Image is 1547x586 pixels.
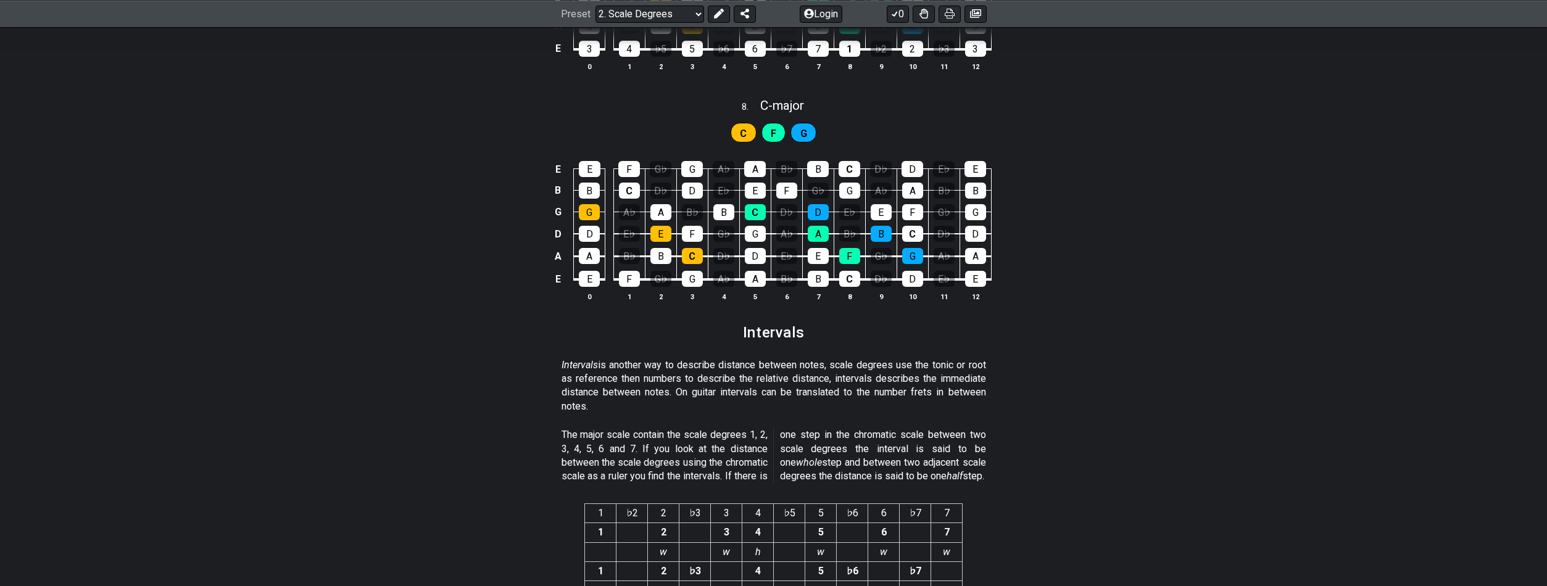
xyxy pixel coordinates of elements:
strong: 7 [944,526,950,538]
div: B [808,271,829,287]
div: E [579,271,600,287]
span: First enable full edit mode to edit [740,125,747,142]
div: B♭ [934,183,955,199]
span: C - major [760,98,804,113]
h2: Intervals [743,326,804,339]
th: 8 [834,60,865,73]
div: A♭ [776,226,797,242]
div: G [902,248,923,264]
div: C [839,271,860,287]
th: 3 [711,503,742,522]
th: 3 [676,60,708,73]
em: w [943,546,950,558]
em: w [660,546,667,558]
div: E [964,161,986,177]
th: ♭2 [616,503,648,522]
p: is another way to describe distance between notes, scale degrees use the tonic or root as referen... [562,358,986,414]
em: w [723,546,730,558]
div: B [807,161,829,177]
div: C [902,226,923,242]
strong: 5 [818,526,824,538]
div: 7 [808,41,829,57]
div: A [744,161,766,177]
th: 10 [897,60,928,73]
div: D♭ [713,248,734,264]
th: 2 [645,290,676,303]
strong: ♭6 [847,565,858,577]
div: ♭3 [934,41,955,57]
th: 12 [960,290,991,303]
th: 7 [802,60,834,73]
em: w [880,546,887,558]
div: E♭ [934,271,955,287]
strong: 4 [755,526,761,538]
div: 4 [619,41,640,57]
th: 4 [708,290,739,303]
strong: ♭7 [910,565,921,577]
div: B [871,226,892,242]
button: Login [800,5,842,22]
span: 8 . [742,101,760,114]
div: 6 [745,41,766,57]
div: C [682,248,703,264]
div: B♭ [776,161,797,177]
div: ♭6 [713,41,734,57]
div: F [618,161,640,177]
div: G♭ [650,161,671,177]
div: D♭ [870,161,892,177]
th: 10 [897,290,928,303]
div: A [902,183,923,199]
span: First enable full edit mode to edit [771,125,776,142]
div: G [681,161,703,177]
div: G♭ [934,204,955,220]
th: 1 [613,290,645,303]
div: E♭ [619,226,640,242]
strong: 4 [755,565,761,577]
div: D♭ [776,204,797,220]
th: 12 [960,60,991,73]
div: D♭ [650,183,671,199]
div: 1 [839,41,860,57]
th: ♭3 [679,503,711,522]
div: E [745,183,766,199]
em: h [755,546,761,558]
div: D [808,204,829,220]
th: 6 [868,503,900,522]
strong: 1 [598,565,603,577]
th: 1 [585,503,616,522]
div: ♭2 [871,41,892,57]
div: ♭7 [776,41,797,57]
div: F [839,248,860,264]
div: E [965,271,986,287]
div: A [745,271,766,287]
th: 5 [805,503,837,522]
div: E♭ [713,183,734,199]
div: C [619,183,640,199]
th: 8 [834,290,865,303]
div: D [902,161,923,177]
div: E [871,204,892,220]
div: A♭ [713,161,734,177]
th: 11 [928,60,960,73]
th: 1 [613,60,645,73]
span: Preset [561,8,591,20]
th: 5 [739,60,771,73]
strong: 1 [598,526,603,538]
td: E [550,37,565,60]
td: B [550,180,565,201]
div: 2 [902,41,923,57]
div: D [902,271,923,287]
th: ♭7 [900,503,931,522]
em: Intervals [562,359,598,371]
div: B♭ [682,204,703,220]
div: F [902,204,923,220]
div: A [650,204,671,220]
p: The major scale contain the scale degrees 1, 2, 3, 4, 5, 6 and 7. If you look at the distance bet... [562,428,986,484]
div: 3 [579,41,600,57]
div: G [965,204,986,220]
th: 9 [865,290,897,303]
em: half [947,470,963,482]
div: A [808,226,829,242]
div: F [776,183,797,199]
button: Toggle Dexterity for all fretkits [913,5,935,22]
